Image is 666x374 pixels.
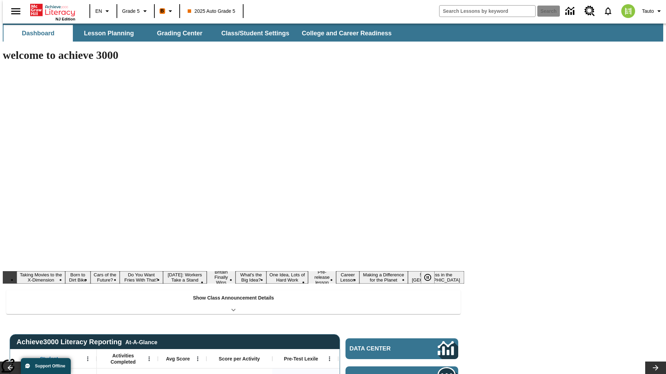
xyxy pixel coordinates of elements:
[642,8,654,15] span: Tauto
[17,338,157,346] span: Achieve3000 Literacy Reporting
[91,271,120,284] button: Slide 3 Cars of the Future?
[3,25,73,42] button: Dashboard
[296,25,397,42] button: College and Career Readiness
[284,356,318,362] span: Pre-Test Lexile
[55,17,75,21] span: NJ Edition
[266,271,308,284] button: Slide 8 One Idea, Lots of Hard Work
[599,2,617,20] a: Notifications
[336,271,359,284] button: Slide 10 Career Lesson
[100,353,146,365] span: Activities Completed
[421,271,435,284] button: Pause
[308,268,336,286] button: Slide 9 Pre-release lesson
[639,5,666,17] button: Profile/Settings
[621,4,635,18] img: avatar image
[74,25,144,42] button: Lesson Planning
[6,290,461,314] div: Show Class Announcement Details
[21,358,71,374] button: Support Offline
[193,294,274,302] p: Show Class Announcement Details
[345,338,458,359] a: Data Center
[40,356,58,362] span: Student
[421,271,442,284] div: Pause
[161,7,164,15] span: B
[30,3,75,17] a: Home
[144,354,154,364] button: Open Menu
[236,271,266,284] button: Slide 7 What's the Big Idea?
[30,2,75,21] div: Home
[17,271,65,284] button: Slide 1 Taking Movies to the X-Dimension
[122,8,140,15] span: Grade 5
[193,354,203,364] button: Open Menu
[439,6,535,17] input: search field
[561,2,580,21] a: Data Center
[83,354,93,364] button: Open Menu
[35,364,65,368] span: Support Offline
[408,271,464,284] button: Slide 12 Sleepless in the Animal Kingdom
[350,345,415,352] span: Data Center
[157,5,177,17] button: Boost Class color is orange. Change class color
[95,8,102,15] span: EN
[166,356,190,362] span: Avg Score
[3,49,464,62] h1: welcome to achieve 3000
[359,271,408,284] button: Slide 11 Making a Difference for the Planet
[145,25,214,42] button: Grading Center
[6,1,26,21] button: Open side menu
[125,338,157,346] div: At-A-Glance
[324,354,335,364] button: Open Menu
[617,2,639,20] button: Select a new avatar
[3,25,398,42] div: SubNavbar
[188,8,236,15] span: 2025 Auto Grade 5
[645,362,666,374] button: Lesson carousel, Next
[163,271,207,284] button: Slide 5 Labor Day: Workers Take a Stand
[120,271,163,284] button: Slide 4 Do You Want Fries With That?
[580,2,599,20] a: Resource Center, Will open in new tab
[219,356,260,362] span: Score per Activity
[92,5,114,17] button: Language: EN, Select a language
[119,5,152,17] button: Grade: Grade 5, Select a grade
[216,25,295,42] button: Class/Student Settings
[65,271,91,284] button: Slide 2 Born to Dirt Bike
[3,24,663,42] div: SubNavbar
[207,268,236,286] button: Slide 6 Britain Finally Wins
